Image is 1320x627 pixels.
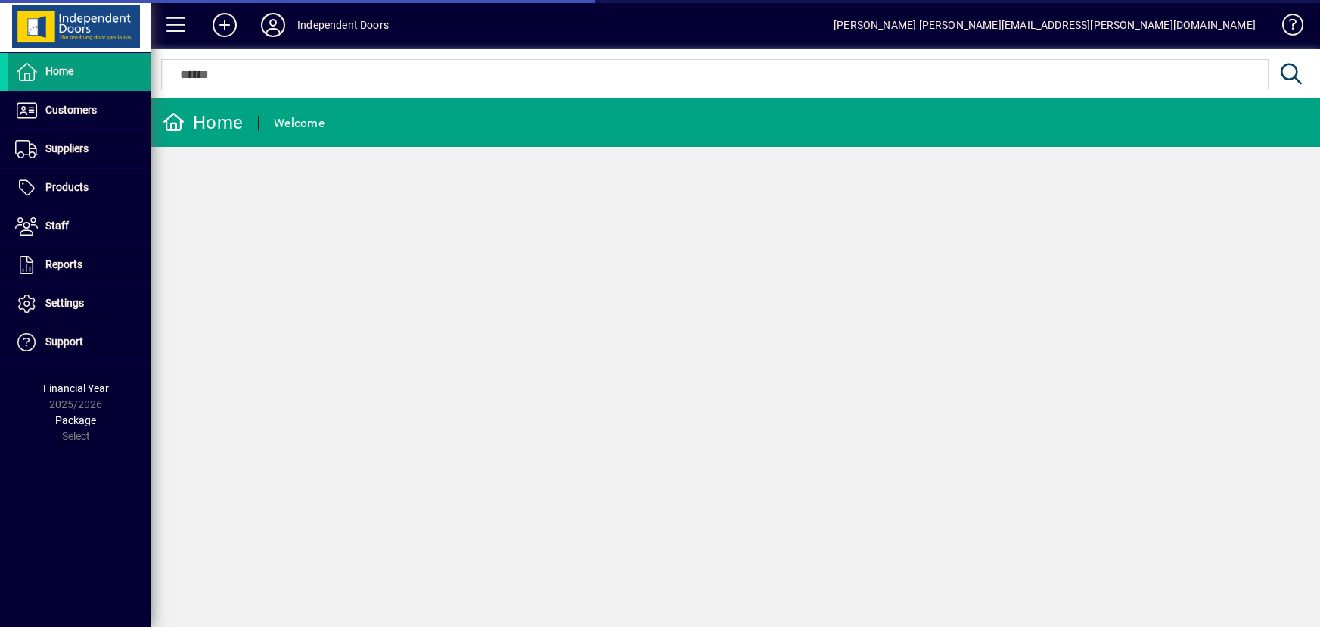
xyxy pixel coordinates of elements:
span: Package [55,414,96,426]
span: Settings [45,297,84,309]
a: Suppliers [8,130,151,168]
a: Staff [8,207,151,245]
a: Knowledge Base [1271,3,1301,52]
span: Products [45,181,89,193]
span: Financial Year [43,382,109,395]
a: Products [8,169,151,207]
span: Staff [45,220,69,232]
div: Welcome [274,111,325,136]
a: Reports [8,246,151,284]
button: Add [200,11,249,39]
div: Independent Doors [297,13,389,37]
a: Customers [8,92,151,129]
span: Home [45,65,73,77]
div: Home [163,111,243,135]
span: Reports [45,258,82,270]
a: Support [8,323,151,361]
a: Settings [8,285,151,323]
button: Profile [249,11,297,39]
div: [PERSON_NAME] [PERSON_NAME][EMAIL_ADDRESS][PERSON_NAME][DOMAIN_NAME] [834,13,1256,37]
span: Support [45,335,83,348]
span: Suppliers [45,142,89,154]
span: Customers [45,104,97,116]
